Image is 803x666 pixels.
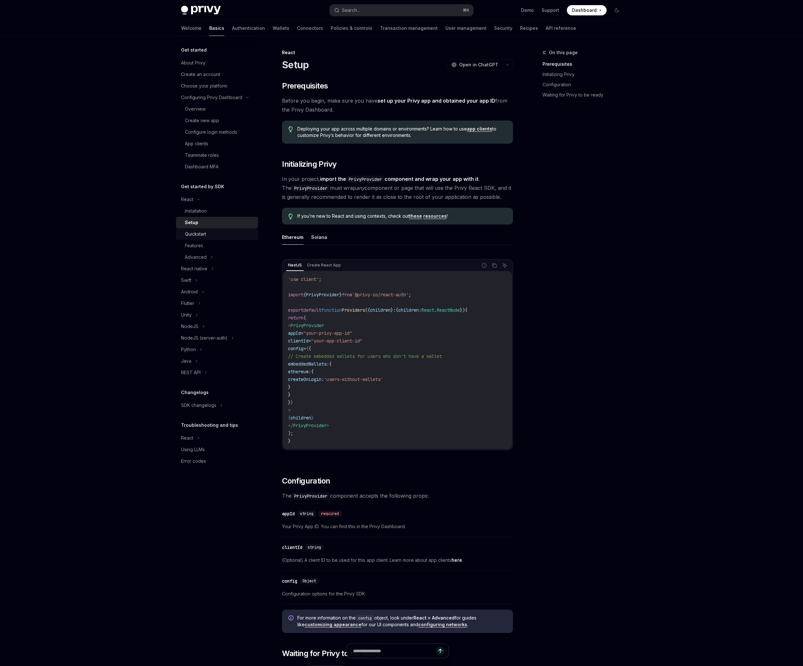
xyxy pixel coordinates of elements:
[185,230,206,238] div: Quickstart
[409,213,422,219] a: these
[365,307,370,313] span: ({
[288,214,293,219] svg: Tip
[288,376,324,382] span: createOnLogin:
[549,49,578,56] span: On this page
[181,94,242,101] div: Configuring Privy Dashboard
[181,21,202,36] a: Welcome
[309,338,311,344] span: =
[181,334,228,342] div: NodeJS (server-auth)
[321,307,342,313] span: function
[331,21,372,36] a: Policies & controls
[181,401,216,409] div: SDK changelogs
[324,376,383,382] span: 'users-without-wallets'
[185,105,205,113] div: Overview
[356,615,374,621] code: config
[181,457,206,465] div: Error codes
[181,311,192,319] div: Unity
[567,5,607,15] a: Dashboard
[288,400,291,405] span: }
[329,361,332,367] span: {
[339,292,342,298] span: }
[232,21,265,36] a: Authentication
[303,346,306,351] span: =
[185,219,198,226] div: Setup
[418,622,467,628] a: configuring networks
[301,330,303,336] span: =
[546,21,576,36] a: API reference
[185,151,219,159] div: Teammate roles
[490,261,499,270] button: Copy the contents from the code block
[181,389,209,396] h5: Changelogs
[309,346,311,351] span: {
[185,253,207,261] div: Advanced
[346,176,385,183] code: PrivyProvider
[413,615,455,620] strong: React > Advanced
[297,213,507,219] span: If you’re new to React and using contexts, check out !
[176,69,258,80] a: Create an account
[282,578,297,584] div: config
[288,438,291,444] span: }
[460,307,465,313] span: })
[391,307,393,313] span: }
[181,71,220,78] div: Create an account
[282,96,513,114] span: Before you begin, make sure you have from the Privy Dashboard.
[288,384,291,390] span: }
[330,4,473,16] button: Search...⌘K
[181,299,194,307] div: Flutter
[377,97,495,104] a: set up your Privy app and obtained your app ID
[282,544,302,551] div: clientId
[311,230,327,245] button: Solana
[288,361,329,367] span: embeddedWallets:
[308,545,321,550] span: string
[300,511,313,516] span: string
[181,421,238,429] h5: Troubleshooting and tips
[423,213,447,219] a: resources
[288,307,303,313] span: export
[542,7,559,13] a: Support
[181,369,201,376] div: REST API
[342,292,352,298] span: from
[419,307,421,313] span: :
[288,330,301,336] span: appId
[288,276,319,282] span: 'use client'
[181,434,193,442] div: React
[286,261,304,269] div: NextJS
[467,126,492,132] a: app clients
[292,185,330,192] code: PrivyProvider
[181,6,221,15] img: dark logo
[181,323,198,330] div: NodeJS
[288,292,303,298] span: import
[282,476,330,486] span: Configuration
[459,62,498,68] span: Open in ChatGPT
[327,423,329,428] span: >
[288,430,293,436] span: );
[306,346,309,351] span: {
[291,415,311,421] span: children
[302,578,316,584] span: Object
[297,126,507,139] span: Deploying your app across multiple domains or environments? Learn how to use to customize Privy’s...
[445,21,486,36] a: User management
[181,196,193,203] div: React
[176,205,258,217] a: Installation
[288,346,303,351] span: config
[282,510,295,517] div: appId
[176,115,258,126] a: Create new app
[181,59,205,67] div: About Privy
[494,21,512,36] a: Security
[319,510,342,517] div: required
[520,21,538,36] a: Recipes
[176,455,258,467] a: Error codes
[282,590,513,598] span: Configuration options for the Privy SDK.
[409,292,411,298] span: ;
[282,159,336,169] span: Initializing Privy
[288,353,442,359] span: // Create embedded wallets for users who don't have a wallet
[542,90,627,100] a: Waiting for Privy to be ready
[380,21,438,36] a: Transaction management
[463,8,469,13] span: ⌘ K
[356,185,365,191] em: any
[542,59,627,69] a: Prerequisites
[181,46,207,54] h5: Get started
[185,242,203,249] div: Features
[447,59,502,70] button: Open in ChatGPT
[181,446,205,453] div: Using LLMs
